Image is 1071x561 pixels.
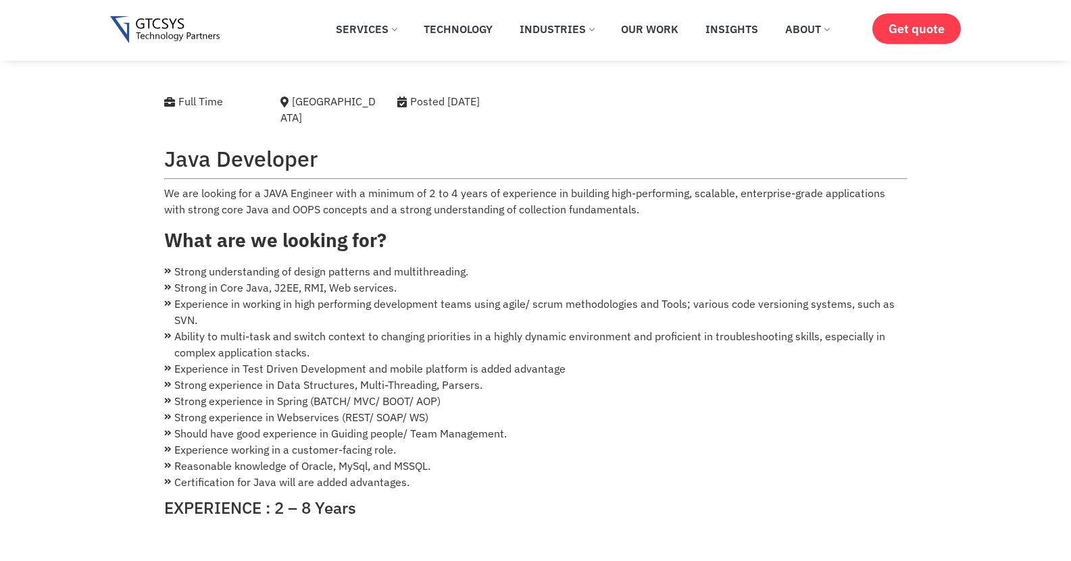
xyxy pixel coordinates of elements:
a: Industries [509,14,604,44]
a: Our Work [611,14,689,44]
div: [GEOGRAPHIC_DATA] [280,93,377,126]
a: Technology [414,14,503,44]
li: Certification for Java will are added advantages. [164,474,907,490]
div: Full Time [164,93,261,109]
li: Reasonable knowledge of Oracle, MySql, and MSSQL. [164,458,907,474]
h4: EXPERIENCE : 2 – 8 Years [164,498,907,518]
li: Strong experience in Webservices (REST/ SOAP/ WS) [164,409,907,425]
li: Strong experience in Data Structures, Multi-Threading, Parsers. [164,377,907,393]
a: Insights [695,14,768,44]
li: Strong understanding of design patterns and multithreading. [164,263,907,279]
span: Get quote [889,22,945,36]
a: Services [326,14,407,44]
li: Experience working in a customer-facing role. [164,442,907,458]
a: Get quote [872,14,961,44]
li: Ability to multi-task and switch context to changing priorities in a highly dynamic environment a... [164,328,907,360]
li: Strong in Core Java, J2EE, RMI, Web services. [164,279,907,296]
div: Posted [DATE] [397,93,552,109]
li: Strong experience in Spring (BATCH/ MVC/ BOOT/ AOP) [164,393,907,409]
p: We are looking for a JAVA Engineer with a minimum of 2 to 4 years of experience in building high-... [164,185,907,217]
a: About [775,14,839,44]
li: Experience in working in high performing development teams using agile/ scrum methodologies and T... [164,296,907,328]
li: Experience in Test Driven Development and mobile platform is added advantage [164,360,907,377]
h2: Java Developer [164,146,907,171]
li: Should have good experience in Guiding people/ Team Management. [164,425,907,442]
strong: What are we looking for? [164,228,387,252]
img: Gtcsys logo [110,16,220,44]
